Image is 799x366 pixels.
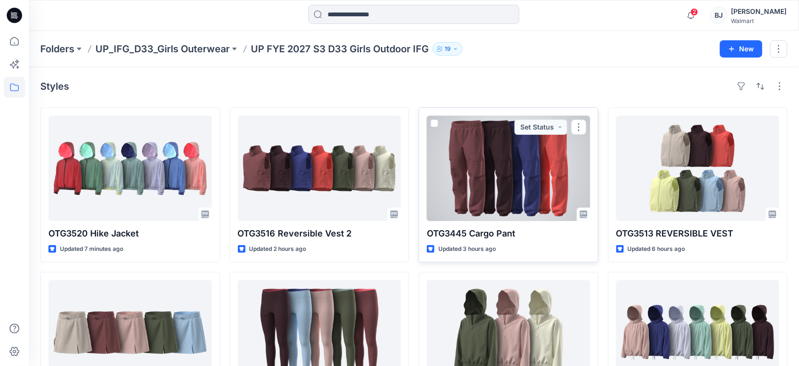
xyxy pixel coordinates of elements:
[251,42,429,56] p: UP FYE 2027 S3 D33 Girls Outdoor IFG
[249,244,306,254] p: Updated 2 hours ago
[48,227,212,240] p: OTG3520 Hike Jacket
[433,42,463,56] button: 19
[710,7,728,24] div: BJ
[40,42,74,56] a: Folders
[731,6,787,17] div: [PERSON_NAME]
[616,116,780,221] a: OTG3513 REVERSIBLE VEST
[48,116,212,221] a: OTG3520 Hike Jacket
[616,227,780,240] p: OTG3513 REVERSIBLE VEST
[427,227,590,240] p: OTG3445 Cargo Pant
[691,8,698,16] span: 2
[60,244,123,254] p: Updated 7 minutes ago
[445,44,451,54] p: 19
[238,116,401,221] a: OTG3516 Reversible Vest 2
[731,17,787,24] div: Walmart
[720,40,763,58] button: New
[238,227,401,240] p: OTG3516 Reversible Vest 2
[95,42,230,56] a: UP_IFG_D33_Girls Outerwear
[628,244,685,254] p: Updated 6 hours ago
[438,244,496,254] p: Updated 3 hours ago
[427,116,590,221] a: OTG3445 Cargo Pant
[40,81,69,92] h4: Styles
